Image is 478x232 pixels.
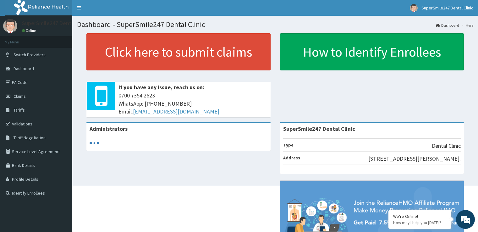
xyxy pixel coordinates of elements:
li: Here [460,23,473,28]
span: SuperSmile247 Dental Clinic [421,5,473,11]
h1: Dashboard - SuperSmile247 Dental Clinic [77,20,473,29]
div: We're Online! [393,213,447,219]
span: Dashboard [14,66,34,71]
a: How to Identify Enrollees [280,33,464,70]
p: Dental Clinic [432,142,461,150]
a: Click here to submit claims [86,33,271,70]
a: Online [22,28,37,33]
a: [EMAIL_ADDRESS][DOMAIN_NAME] [133,108,219,115]
p: SuperSmile247 Dental Clinic [22,20,91,26]
a: Dashboard [436,23,459,28]
span: Tariffs [14,107,25,113]
span: 0700 7354 2623 WhatsApp: [PHONE_NUMBER] Email: [118,91,267,116]
b: If you have any issue, reach us on: [118,84,204,91]
svg: audio-loading [90,138,99,148]
img: User Image [3,19,17,33]
b: Administrators [90,125,128,132]
p: How may I help you today? [393,220,447,225]
strong: SuperSmile247 Dental Clinic [283,125,355,132]
b: Address [283,155,300,161]
img: User Image [410,4,418,12]
p: [STREET_ADDRESS][PERSON_NAME]. [368,155,461,163]
b: Type [283,142,294,148]
span: Switch Providers [14,52,46,58]
span: Tariff Negotiation [14,135,46,141]
span: Claims [14,93,26,99]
